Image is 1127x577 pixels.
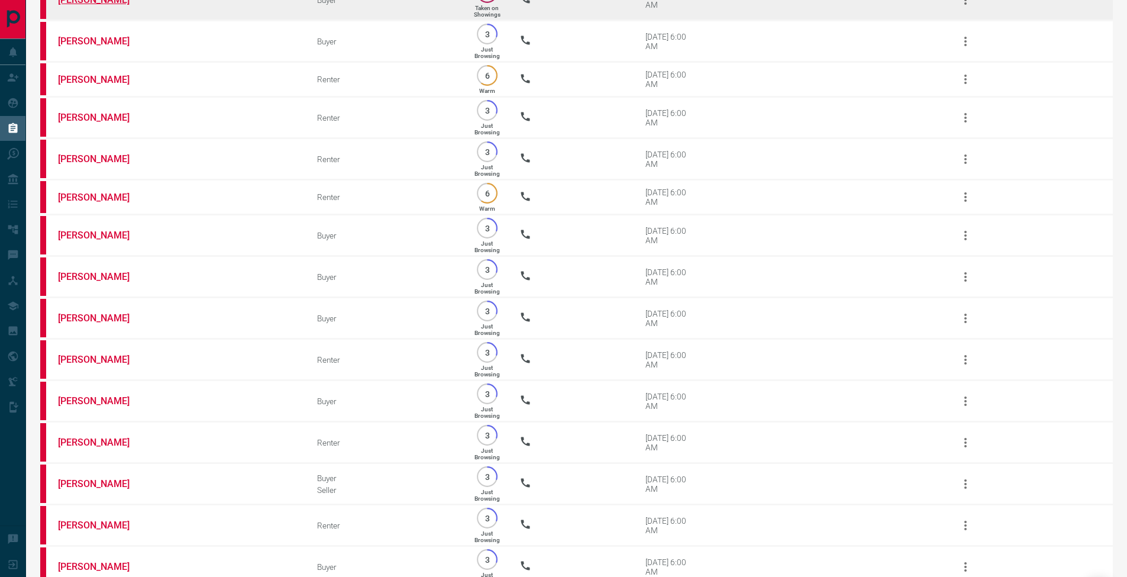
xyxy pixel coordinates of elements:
div: [DATE] 6:00 AM [645,516,696,535]
a: [PERSON_NAME] [58,395,147,407]
div: [DATE] 6:00 AM [645,32,696,51]
div: property.ca [40,506,46,544]
p: Just Browsing [474,447,500,460]
div: [DATE] 6:00 AM [645,70,696,89]
div: [DATE] 6:00 AM [645,267,696,286]
div: property.ca [40,423,46,462]
div: Renter [317,154,455,164]
p: Warm [479,88,495,94]
p: 3 [483,265,492,274]
p: 6 [483,71,492,80]
div: Buyer [317,397,455,406]
div: [DATE] 6:00 AM [645,475,696,494]
div: [DATE] 6:00 AM [645,226,696,245]
div: Buyer [317,314,455,323]
a: [PERSON_NAME] [58,36,147,47]
a: [PERSON_NAME] [58,520,147,531]
div: Renter [317,192,455,202]
div: Buyer [317,37,455,46]
div: Renter [317,75,455,84]
div: Buyer [317,231,455,240]
div: [DATE] 6:00 AM [645,557,696,576]
div: Renter [317,438,455,447]
div: [DATE] 6:00 AM [645,433,696,452]
div: Seller [317,485,455,495]
div: property.ca [40,22,46,60]
div: property.ca [40,465,46,503]
p: Just Browsing [474,123,500,136]
p: Just Browsing [474,489,500,502]
div: Buyer [317,272,455,282]
p: Taken on Showings [474,5,500,18]
a: [PERSON_NAME] [58,437,147,448]
div: Buyer [317,562,455,572]
p: 3 [483,106,492,115]
p: 3 [483,514,492,523]
p: 3 [483,307,492,315]
div: property.ca [40,382,46,420]
p: Just Browsing [474,282,500,295]
p: Just Browsing [474,240,500,253]
p: 3 [483,30,492,38]
a: [PERSON_NAME] [58,312,147,324]
div: [DATE] 6:00 AM [645,150,696,169]
p: Just Browsing [474,164,500,177]
a: [PERSON_NAME] [58,561,147,572]
a: [PERSON_NAME] [58,153,147,165]
p: 3 [483,555,492,564]
a: [PERSON_NAME] [58,192,147,203]
a: [PERSON_NAME] [58,271,147,282]
div: [DATE] 6:00 AM [645,392,696,411]
div: property.ca [40,181,46,213]
div: Renter [317,521,455,530]
p: 3 [483,348,492,357]
a: [PERSON_NAME] [58,478,147,489]
div: Renter [317,355,455,365]
p: Just Browsing [474,46,500,59]
div: [DATE] 6:00 AM [645,108,696,127]
div: property.ca [40,216,46,254]
div: property.ca [40,257,46,296]
p: Just Browsing [474,406,500,419]
div: Renter [317,113,455,123]
div: [DATE] 6:00 AM [645,309,696,328]
p: 6 [483,189,492,198]
p: 3 [483,147,492,156]
p: Just Browsing [474,323,500,336]
div: property.ca [40,98,46,137]
p: Warm [479,205,495,212]
p: 3 [483,389,492,398]
p: 3 [483,431,492,440]
a: [PERSON_NAME] [58,112,147,123]
div: [DATE] 6:00 AM [645,188,696,207]
a: [PERSON_NAME] [58,230,147,241]
div: property.ca [40,63,46,95]
p: 3 [483,224,492,233]
div: property.ca [40,299,46,337]
p: 3 [483,472,492,481]
div: property.ca [40,340,46,379]
p: Just Browsing [474,530,500,543]
div: property.ca [40,140,46,178]
a: [PERSON_NAME] [58,354,147,365]
a: [PERSON_NAME] [58,74,147,85]
div: Buyer [317,473,455,483]
p: Just Browsing [474,365,500,378]
div: [DATE] 6:00 AM [645,350,696,369]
